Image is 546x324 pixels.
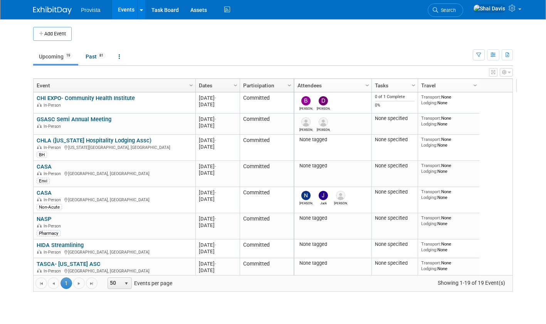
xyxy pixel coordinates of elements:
[240,213,294,239] td: Committed
[215,242,216,248] span: -
[243,79,289,92] a: Participation
[421,260,441,266] span: Transport:
[199,222,236,229] div: [DATE]
[421,115,477,127] div: None None
[44,269,63,274] span: In-Person
[375,189,415,195] div: None specified
[297,260,369,266] div: None tagged
[33,27,72,41] button: Add Event
[421,215,477,226] div: None None
[336,191,345,200] img: Jennifer Geronaitis
[37,197,42,201] img: In-Person Event
[421,115,441,121] span: Transport:
[50,281,57,287] span: Go to the previous page
[240,114,294,135] td: Committed
[199,122,236,129] div: [DATE]
[375,260,415,266] div: None specified
[363,79,372,90] a: Column Settings
[44,145,63,150] span: In-Person
[37,269,42,272] img: In-Person Event
[364,82,370,89] span: Column Settings
[199,137,236,144] div: [DATE]
[472,82,478,89] span: Column Settings
[232,82,239,89] span: Column Settings
[188,82,194,89] span: Column Settings
[421,142,437,148] span: Lodging:
[319,96,328,105] img: Debbie Treat
[299,105,313,110] div: Beth Chan
[421,169,437,174] span: Lodging:
[375,163,415,169] div: None specified
[375,94,415,100] div: 0 of 1 Complete
[199,248,236,255] div: [DATE]
[215,164,216,169] span: -
[471,79,480,90] a: Column Settings
[410,79,418,90] a: Column Settings
[240,187,294,213] td: Committed
[215,95,216,101] span: -
[375,103,415,108] div: 0%
[44,124,63,129] span: In-Person
[44,197,63,202] span: In-Person
[199,261,236,267] div: [DATE]
[98,277,180,289] span: Events per page
[421,247,437,252] span: Lodging:
[375,115,415,122] div: None specified
[375,137,415,143] div: None specified
[421,163,477,174] div: None None
[297,241,369,247] div: None tagged
[37,79,190,92] a: Event
[37,144,192,150] div: [US_STATE][GEOGRAPHIC_DATA], [GEOGRAPHIC_DATA]
[240,239,294,258] td: Committed
[215,216,216,222] span: -
[44,171,63,176] span: In-Person
[64,53,72,58] span: 19
[232,79,240,90] a: Column Settings
[421,94,441,100] span: Transport:
[240,258,294,277] td: Committed
[421,189,477,200] div: None None
[215,190,216,195] span: -
[35,277,47,289] a: Go to the first page
[299,200,313,205] div: Noah Dillow
[199,116,236,122] div: [DATE]
[199,215,236,222] div: [DATE]
[97,53,106,58] span: 81
[37,137,151,144] a: CHLA ([US_STATE] Hospitality Lodging Assc)
[199,163,236,170] div: [DATE]
[37,103,42,107] img: In-Person Event
[421,221,437,226] span: Lodging:
[38,281,44,287] span: Go to the first page
[44,250,63,255] span: In-Person
[375,79,413,92] a: Tasks
[60,277,72,289] span: 1
[421,100,437,105] span: Lodging:
[123,281,129,287] span: select
[37,204,62,210] div: Non-Acute
[215,261,216,267] span: -
[33,7,72,14] img: ExhibitDay
[421,241,441,247] span: Transport:
[37,116,111,123] a: GSASC Semi Annual Meeting
[199,242,236,248] div: [DATE]
[37,163,52,170] a: CASA
[199,79,235,92] a: Dates
[240,92,294,114] td: Committed
[199,170,236,176] div: [DATE]
[37,242,84,249] a: HIDA Streamlining
[37,267,192,274] div: [GEOGRAPHIC_DATA], [GEOGRAPHIC_DATA]
[299,127,313,132] div: Sloan Fioresi
[199,196,236,202] div: [DATE]
[37,145,42,149] img: In-Person Event
[334,200,348,205] div: Jennifer Geronaitis
[421,137,441,142] span: Transport:
[37,215,51,222] a: NASP
[108,278,121,289] span: 50
[199,101,236,108] div: [DATE]
[319,191,328,200] img: Jack Baird
[317,200,330,205] div: Jack Baird
[199,95,236,101] div: [DATE]
[421,266,437,271] span: Lodging:
[37,249,192,255] div: [GEOGRAPHIC_DATA], [GEOGRAPHIC_DATA]
[89,281,95,287] span: Go to the last page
